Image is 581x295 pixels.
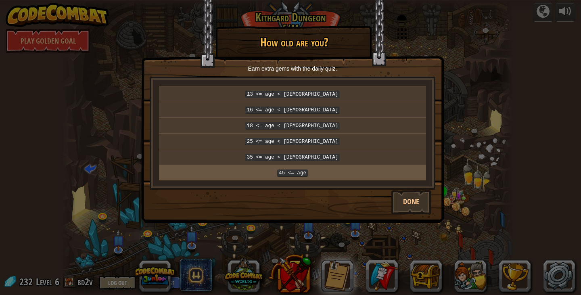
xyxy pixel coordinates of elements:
[277,169,308,177] code: 45 <= age
[245,91,340,98] code: 13 <= age < [DEMOGRAPHIC_DATA]
[260,34,328,50] span: How old are you?
[245,107,340,114] code: 16 <= age < [DEMOGRAPHIC_DATA]
[245,138,340,145] code: 25 <= age < [DEMOGRAPHIC_DATA]
[152,65,433,73] p: Earn extra gems with the daily quiz.
[245,154,340,161] code: 35 <= age < [DEMOGRAPHIC_DATA]
[391,190,431,214] button: Done
[245,122,340,130] code: 18 <= age < [DEMOGRAPHIC_DATA]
